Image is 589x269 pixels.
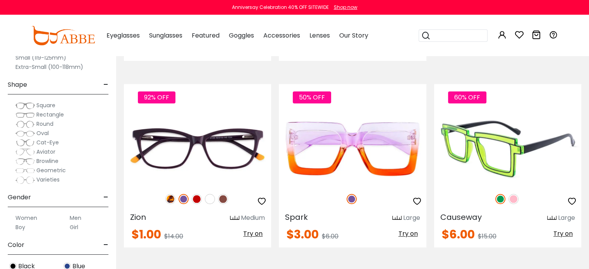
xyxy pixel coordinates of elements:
div: Shop now [334,4,357,11]
label: Men [70,213,81,223]
span: Browline [36,157,58,165]
img: Purple Zion - Acetate ,Universal Bridge Fit [124,112,271,185]
span: Try on [243,229,263,238]
label: Boy [15,223,25,232]
img: Rectangle.png [15,111,35,119]
img: abbeglasses.com [31,26,95,45]
img: Varieties.png [15,176,35,184]
img: size ruler [230,215,239,221]
img: Leopard [165,194,175,204]
img: Purple Spark - Plastic ,Universal Bridge Fit [279,112,426,185]
span: $3.00 [287,226,319,243]
label: Women [15,213,37,223]
span: $6.00 [442,226,475,243]
span: Sunglasses [149,31,182,40]
span: Try on [398,229,418,238]
img: size ruler [547,215,556,221]
span: - [103,236,108,254]
span: Featured [192,31,220,40]
a: Shop now [330,4,357,10]
span: 50% OFF [293,91,331,103]
span: Oval [36,129,49,137]
span: Zion [130,212,146,223]
img: Green [495,194,505,204]
img: Cat-Eye.png [15,139,35,147]
span: - [103,75,108,94]
img: Round.png [15,120,35,128]
span: Square [36,101,55,109]
span: Rectangle [36,111,64,118]
span: - [103,188,108,207]
span: Accessories [263,31,300,40]
img: Browline.png [15,158,35,165]
img: Pink [508,194,519,204]
img: Aviator.png [15,148,35,156]
span: $6.00 [322,232,338,241]
span: Aviator [36,148,55,156]
span: Lenses [309,31,330,40]
span: Spark [285,212,308,223]
span: Geometric [36,166,66,174]
span: Eyeglasses [106,31,140,40]
img: Brown [218,194,228,204]
span: Varieties [36,176,60,183]
img: Purple [347,194,357,204]
label: Girl [70,223,78,232]
span: Try on [553,229,573,238]
img: Geometric.png [15,167,35,175]
span: Cat-Eye [36,139,59,146]
div: Medium [241,213,265,223]
span: Causeway [440,212,482,223]
span: 92% OFF [138,91,175,103]
button: Try on [551,229,575,239]
span: Shape [8,75,27,94]
button: Try on [241,229,265,239]
span: $14.00 [164,232,183,241]
span: $15.00 [478,232,496,241]
span: 60% OFF [448,91,486,103]
img: Purple [179,194,189,204]
div: Large [403,213,420,223]
label: Small (119-125mm) [15,53,66,62]
span: Our Story [339,31,368,40]
span: Round [36,120,53,128]
img: Square.png [15,102,35,110]
button: Try on [396,229,420,239]
span: Gender [8,188,31,207]
span: Goggles [229,31,254,40]
img: size ruler [392,215,402,221]
img: Green Causeway - Plastic ,Universal Bridge Fit [434,112,581,185]
div: Large [558,213,575,223]
span: $1.00 [132,226,161,243]
img: White [205,194,215,204]
img: Red [192,194,202,204]
img: Oval.png [15,130,35,137]
span: Color [8,236,24,254]
div: Anniversay Celebration 40% OFF SITEWIDE [232,4,329,11]
label: Extra-Small (100-118mm) [15,62,83,72]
